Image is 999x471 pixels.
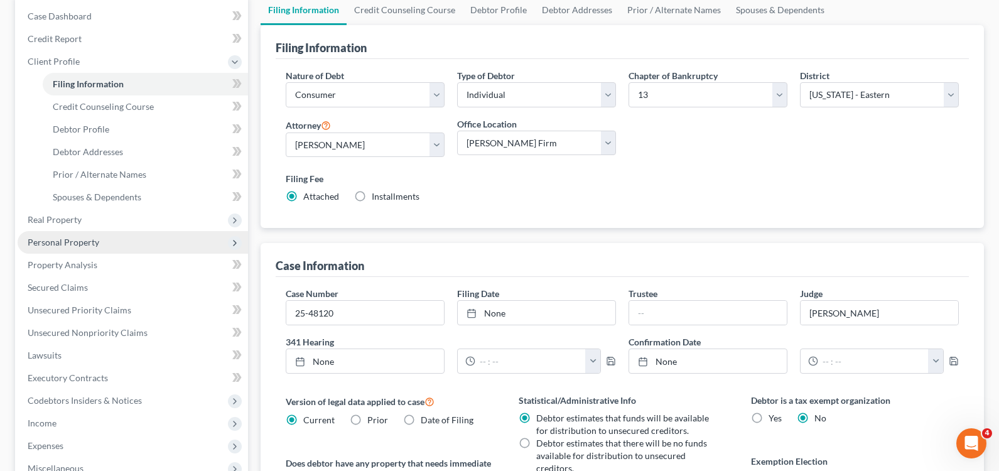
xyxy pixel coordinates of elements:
label: Trustee [629,287,657,300]
label: Filing Fee [286,172,959,185]
label: Filing Date [457,287,499,300]
input: Enter case number... [286,301,444,325]
input: -- : -- [475,349,586,373]
span: Codebtors Insiders & Notices [28,395,142,406]
label: Nature of Debt [286,69,344,82]
a: Secured Claims [18,276,248,299]
span: Debtor Profile [53,124,109,134]
label: Version of legal data applied to case [286,394,494,409]
a: Unsecured Nonpriority Claims [18,322,248,344]
label: 341 Hearing [279,335,622,349]
a: Spouses & Dependents [43,186,248,208]
span: Secured Claims [28,282,88,293]
input: -- [629,301,787,325]
span: Date of Filing [421,414,473,425]
span: Income [28,418,57,428]
a: Credit Counseling Course [43,95,248,118]
a: Executory Contracts [18,367,248,389]
label: Case Number [286,287,338,300]
span: Debtor Addresses [53,146,123,157]
a: Lawsuits [18,344,248,367]
div: Case Information [276,258,364,273]
span: 4 [982,428,992,438]
div: Filing Information [276,40,367,55]
a: Debtor Addresses [43,141,248,163]
a: Property Analysis [18,254,248,276]
span: Filing Information [53,78,124,89]
span: Credit Report [28,33,82,44]
input: -- [801,301,958,325]
span: Case Dashboard [28,11,92,21]
span: Prior / Alternate Names [53,169,146,180]
span: Lawsuits [28,350,62,360]
label: Exemption Election [751,455,959,468]
label: District [800,69,829,82]
span: Unsecured Priority Claims [28,305,131,315]
label: Judge [800,287,823,300]
a: None [286,349,444,373]
span: Installments [372,191,419,202]
label: Chapter of Bankruptcy [629,69,718,82]
a: Credit Report [18,28,248,50]
span: Attached [303,191,339,202]
span: Debtor estimates that funds will be available for distribution to unsecured creditors. [536,413,709,436]
span: Yes [769,413,782,423]
a: Unsecured Priority Claims [18,299,248,322]
a: None [629,349,787,373]
span: Personal Property [28,237,99,247]
span: Expenses [28,440,63,451]
label: Statistical/Administrative Info [519,394,726,407]
span: Unsecured Nonpriority Claims [28,327,148,338]
label: Confirmation Date [622,335,965,349]
a: Debtor Profile [43,118,248,141]
span: No [814,413,826,423]
label: Attorney [286,117,331,133]
input: -- : -- [818,349,929,373]
span: Current [303,414,335,425]
span: Real Property [28,214,82,225]
a: None [458,301,615,325]
a: Prior / Alternate Names [43,163,248,186]
label: Type of Debtor [457,69,515,82]
span: Credit Counseling Course [53,101,154,112]
span: Client Profile [28,56,80,67]
span: Executory Contracts [28,372,108,383]
label: Debtor is a tax exempt organization [751,394,959,407]
span: Prior [367,414,388,425]
a: Filing Information [43,73,248,95]
label: Office Location [457,117,517,131]
a: Case Dashboard [18,5,248,28]
span: Property Analysis [28,259,97,270]
span: Spouses & Dependents [53,192,141,202]
iframe: Intercom live chat [956,428,986,458]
